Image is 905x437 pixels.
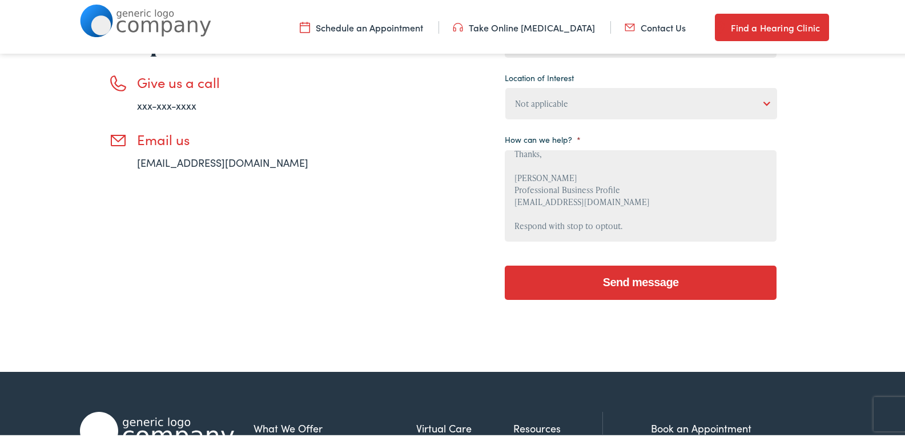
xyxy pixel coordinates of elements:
[625,19,686,31] a: Contact Us
[625,19,635,31] img: utility icon
[651,419,751,433] a: Book an Appointment
[505,70,574,81] label: Location of Interest
[254,418,416,434] a: What We Offer
[453,19,463,31] img: utility icon
[137,153,308,167] a: [EMAIL_ADDRESS][DOMAIN_NAME]
[137,96,196,110] a: xxx-xxx-xxxx
[715,18,725,32] img: utility icon
[300,19,423,31] a: Schedule an Appointment
[300,19,310,31] img: utility icon
[715,11,829,39] a: Find a Hearing Clinic
[453,19,595,31] a: Take Online [MEDICAL_DATA]
[416,418,513,434] a: Virtual Care
[137,72,343,89] h3: Give us a call
[137,129,343,146] h3: Email us
[513,418,602,434] a: Resources
[505,263,777,298] input: Send message
[505,132,581,142] label: How can we help?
